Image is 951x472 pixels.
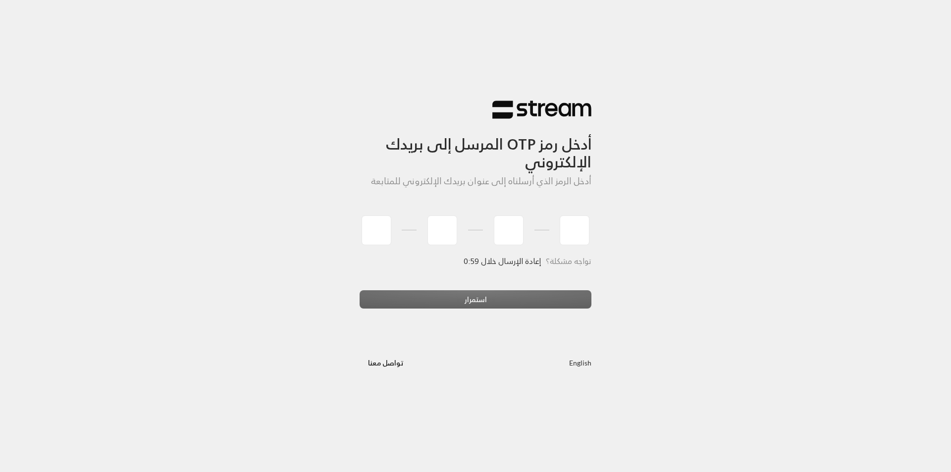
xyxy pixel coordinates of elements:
a: English [569,354,591,372]
h3: أدخل رمز OTP المرسل إلى بريدك الإلكتروني [360,119,591,171]
a: تواصل معنا [360,357,412,369]
button: تواصل معنا [360,354,412,372]
h5: أدخل الرمز الذي أرسلناه إلى عنوان بريدك الإلكتروني للمتابعة [360,176,591,187]
img: Stream Logo [492,100,591,119]
span: إعادة الإرسال خلال 0:59 [464,254,541,268]
span: تواجه مشكلة؟ [546,254,591,268]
